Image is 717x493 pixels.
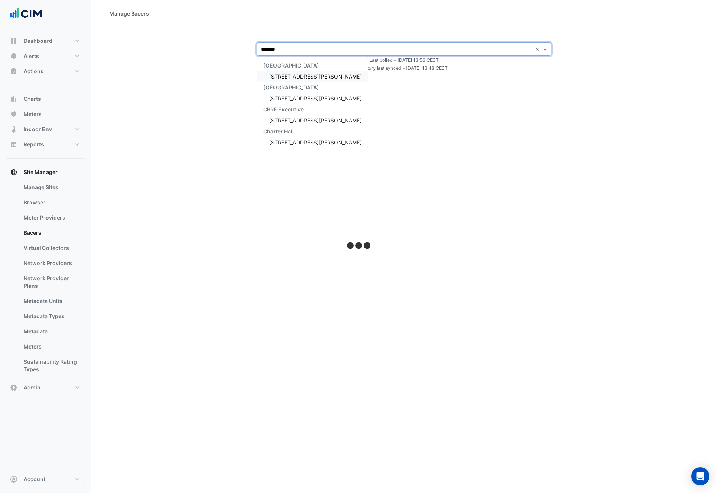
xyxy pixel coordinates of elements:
[109,9,149,17] div: Manage Bacers
[263,106,304,113] span: CBRE Executive
[263,128,294,135] span: Charter Hall
[10,95,17,103] app-icon: Charts
[24,52,39,60] span: Alerts
[6,64,85,79] button: Actions
[6,137,85,152] button: Reports
[263,84,319,91] span: [GEOGRAPHIC_DATA]
[269,117,362,124] span: [STREET_ADDRESS][PERSON_NAME]
[10,141,17,148] app-icon: Reports
[24,110,42,118] span: Meters
[6,472,85,487] button: Account
[10,384,17,391] app-icon: Admin
[24,476,45,483] span: Account
[17,195,85,210] a: Browser
[24,141,44,148] span: Reports
[269,73,362,80] span: [STREET_ADDRESS][PERSON_NAME]
[10,168,17,176] app-icon: Site Manager
[691,467,709,485] div: Open Intercom Messenger
[10,68,17,75] app-icon: Actions
[269,139,362,146] span: [STREET_ADDRESS][PERSON_NAME]
[269,95,362,102] span: [STREET_ADDRESS][PERSON_NAME]
[24,95,41,103] span: Charts
[369,57,439,63] small: Sun 12-Oct-2025 22:56 AEDT
[17,225,85,240] a: Bacers
[10,110,17,118] app-icon: Meters
[10,52,17,60] app-icon: Alerts
[24,37,52,45] span: Dashboard
[17,240,85,256] a: Virtual Collectors
[17,210,85,225] a: Meter Providers
[257,57,368,148] div: Options List
[24,68,44,75] span: Actions
[17,354,85,377] a: Sustainability Rating Types
[24,168,58,176] span: Site Manager
[10,37,17,45] app-icon: Dashboard
[10,126,17,133] app-icon: Indoor Env
[263,62,319,69] span: [GEOGRAPHIC_DATA]
[24,384,41,391] span: Admin
[17,294,85,309] a: Metadata Units
[6,180,85,380] div: Site Manager
[17,339,85,354] a: Meters
[535,45,541,53] span: Clear
[360,65,448,71] small: Sun 12-Oct-2025 22:48 AEDT
[6,380,85,395] button: Admin
[6,107,85,122] button: Meters
[17,309,85,324] a: Metadata Types
[6,49,85,64] button: Alerts
[6,33,85,49] button: Dashboard
[17,180,85,195] a: Manage Sites
[9,6,43,21] img: Company Logo
[17,271,85,294] a: Network Provider Plans
[17,256,85,271] a: Network Providers
[17,324,85,339] a: Metadata
[6,122,85,137] button: Indoor Env
[24,126,52,133] span: Indoor Env
[6,91,85,107] button: Charts
[6,165,85,180] button: Site Manager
